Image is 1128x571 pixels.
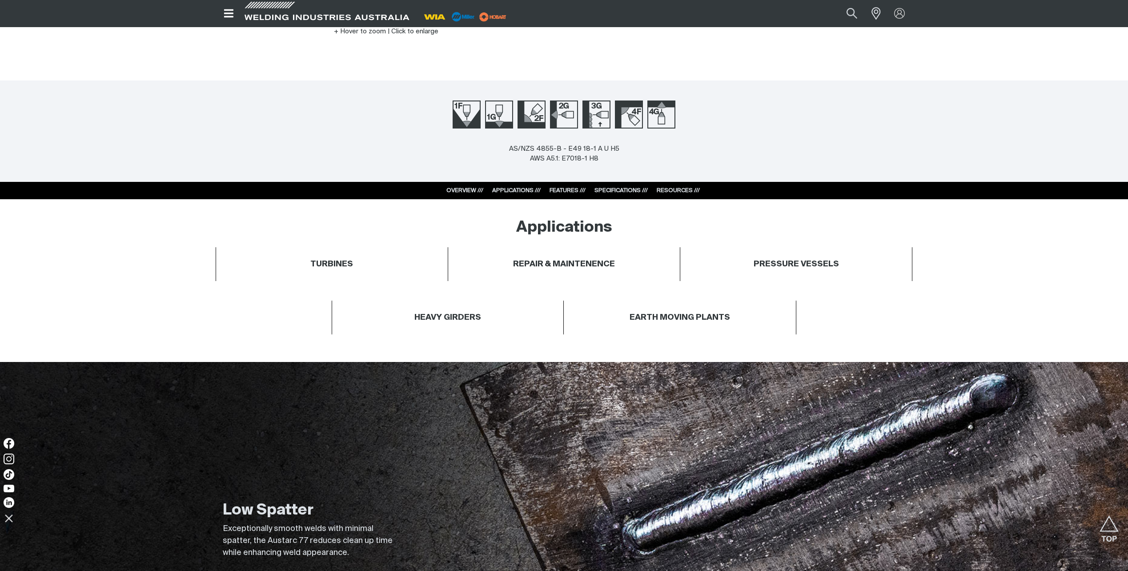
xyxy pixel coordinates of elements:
[223,503,313,518] strong: Low Spatter
[657,188,700,193] a: RESOURCES ///
[594,188,648,193] a: SPECIFICATIONS ///
[509,144,619,164] div: AS/NZS 4855-B - E49 18-1 A U H5 AWS A5.1: E7018-1 H8
[550,101,578,129] img: Welding Position 2G
[630,313,730,323] h4: EARTH MOVING PLANTS
[223,523,401,559] p: Exceptionally smooth welds with minimal spatter, the Austarc 77 reduces clean up time while enhan...
[582,101,610,129] img: Welding Position 3G Up
[4,485,14,492] img: YouTube
[310,259,353,269] h4: TURBINES
[4,469,14,480] img: TikTok
[453,101,481,129] img: Welding Position 1F
[647,101,675,129] img: Welding Position 4G
[1099,515,1119,535] button: Scroll to top
[837,4,867,24] button: Search products
[477,10,509,24] img: miller
[513,259,615,269] h4: REPAIR & MAINTENENCE
[615,101,643,129] img: Welding Position 4F
[1,511,16,526] img: hide socials
[516,218,612,237] h2: Applications
[446,188,483,193] a: OVERVIEW ///
[4,497,14,508] img: LinkedIn
[825,4,867,24] input: Product name or item number...
[4,454,14,464] img: Instagram
[550,188,586,193] a: FEATURES ///
[414,313,481,323] h4: HEAVY GIRDERS
[4,438,14,449] img: Facebook
[477,13,509,20] a: miller
[329,26,444,37] button: Hover to zoom | Click to enlarge
[492,188,541,193] a: APPLICATIONS ///
[685,259,908,269] h4: PRESSURE VESSELS
[485,101,513,129] img: Welding Position 1G
[518,101,546,129] img: Welding Position 2F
